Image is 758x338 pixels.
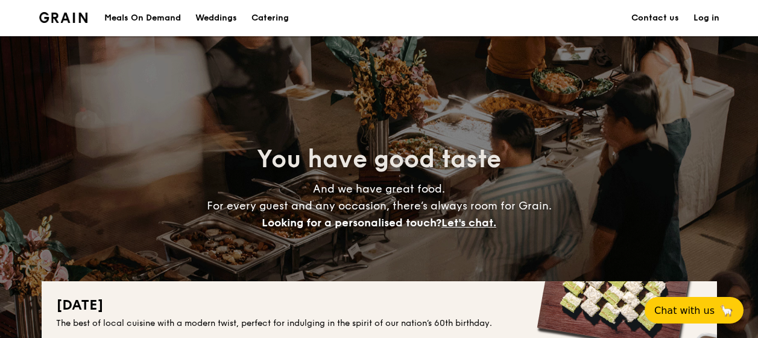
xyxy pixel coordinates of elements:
span: Looking for a personalised touch? [262,216,441,229]
a: Logotype [39,12,88,23]
h2: [DATE] [56,296,703,315]
img: Grain [39,12,88,23]
button: Chat with us🦙 [645,297,744,324]
span: Let's chat. [441,216,496,229]
span: Chat with us [654,305,715,316]
span: 🦙 [719,304,734,317]
div: The best of local cuisine with a modern twist, perfect for indulging in the spirit of our nation’... [56,317,703,330]
span: And we have great food. For every guest and any occasion, there’s always room for Grain. [207,182,552,229]
span: You have good taste [257,145,501,174]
